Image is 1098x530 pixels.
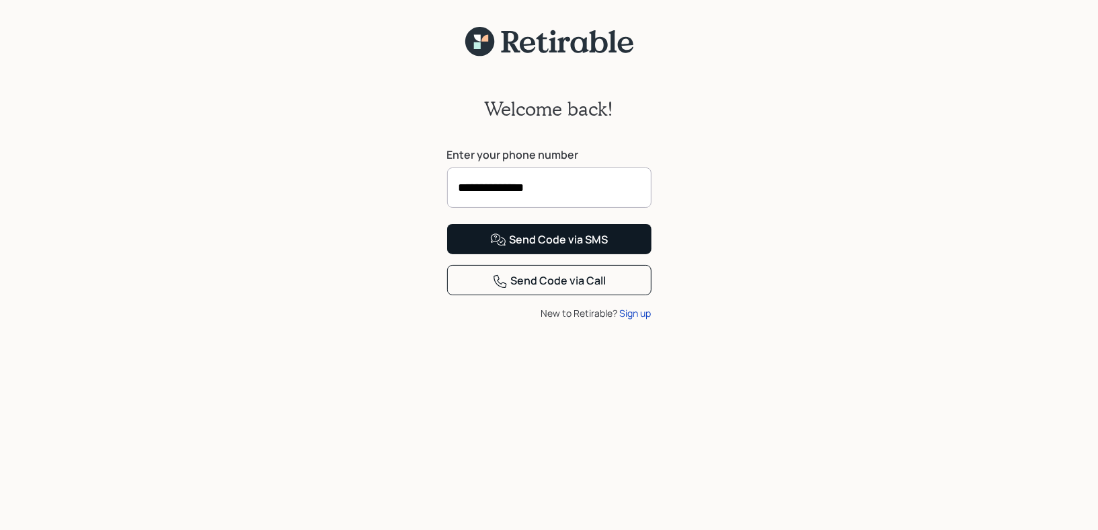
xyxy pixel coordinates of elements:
[485,98,614,120] h2: Welcome back!
[447,224,652,254] button: Send Code via SMS
[447,265,652,295] button: Send Code via Call
[492,273,606,289] div: Send Code via Call
[447,306,652,320] div: New to Retirable?
[620,306,652,320] div: Sign up
[490,232,608,248] div: Send Code via SMS
[447,147,652,162] label: Enter your phone number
